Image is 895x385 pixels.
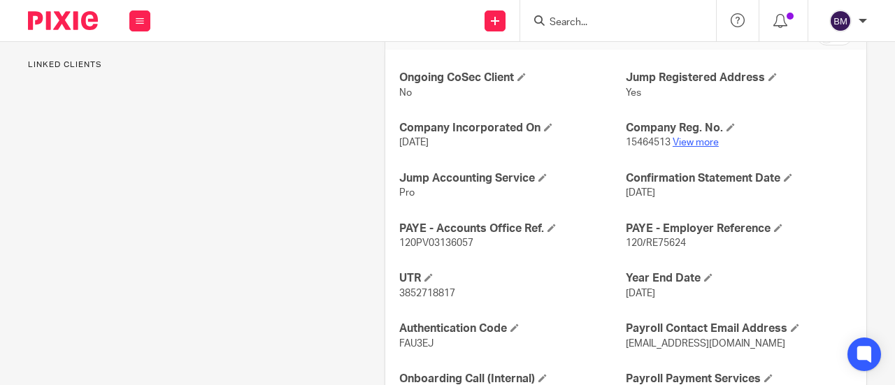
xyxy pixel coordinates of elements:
[626,321,852,336] h4: Payroll Contact Email Address
[399,271,626,286] h4: UTR
[626,138,671,147] span: 15464513
[399,321,626,336] h4: Authentication Code
[626,221,852,236] h4: PAYE - Employer Reference
[399,188,415,198] span: Pro
[399,238,473,248] span: 120PV03136057
[626,289,655,298] span: [DATE]
[626,271,852,286] h4: Year End Date
[673,138,719,147] a: View more
[829,10,852,32] img: svg%3E
[626,188,655,198] span: [DATE]
[626,71,852,85] h4: Jump Registered Address
[548,17,674,29] input: Search
[399,121,626,136] h4: Company Incorporated On
[399,138,429,147] span: [DATE]
[626,88,641,98] span: Yes
[626,121,852,136] h4: Company Reg. No.
[399,289,455,298] span: 3852718817
[626,171,852,186] h4: Confirmation Statement Date
[399,71,626,85] h4: Ongoing CoSec Client
[399,171,626,186] h4: Jump Accounting Service
[399,88,412,98] span: No
[399,339,434,349] span: FAU3EJ
[626,339,785,349] span: [EMAIL_ADDRESS][DOMAIN_NAME]
[28,11,98,30] img: Pixie
[626,238,686,248] span: 120/RE75624
[399,221,626,236] h4: PAYE - Accounts Office Ref.
[28,59,368,71] p: Linked clients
